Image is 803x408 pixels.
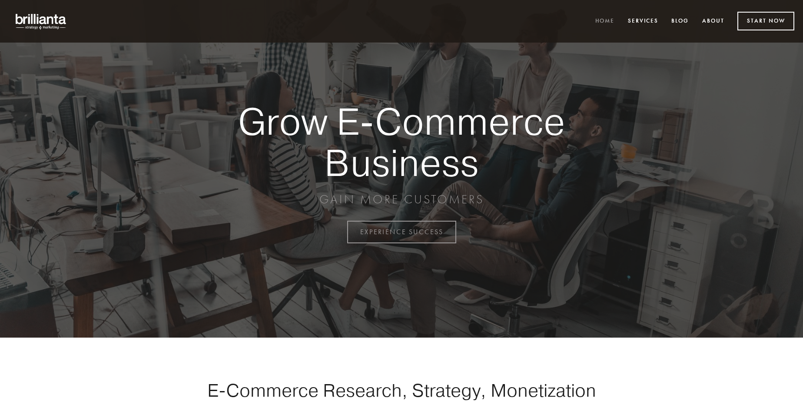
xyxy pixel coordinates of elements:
[208,101,595,183] strong: Grow E-Commerce Business
[666,14,694,29] a: Blog
[622,14,664,29] a: Services
[737,12,794,30] a: Start Now
[347,221,456,243] a: EXPERIENCE SUCCESS
[208,192,595,207] p: GAIN MORE CUSTOMERS
[9,9,74,34] img: brillianta - research, strategy, marketing
[590,14,620,29] a: Home
[180,379,623,401] h1: E-Commerce Research, Strategy, Monetization
[697,14,730,29] a: About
